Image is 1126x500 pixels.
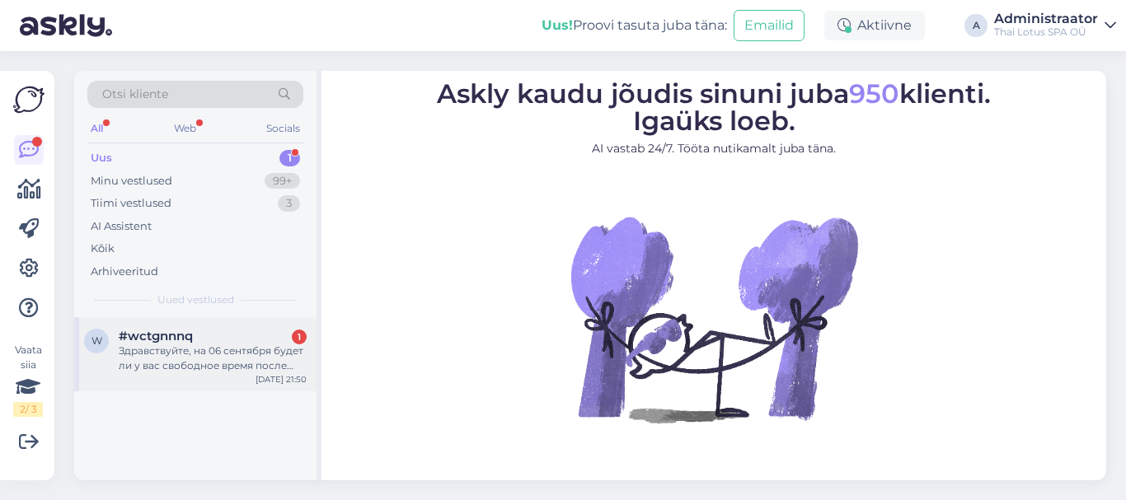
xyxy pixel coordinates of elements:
div: AI Assistent [91,218,152,235]
div: Proovi tasuta juba täna: [542,16,727,35]
span: Askly kaudu jõudis sinuni juba klienti. Igaüks loeb. [437,77,991,137]
b: Uus! [542,17,573,33]
span: #wctgnnnq [119,329,193,343]
div: Minu vestlused [91,173,172,189]
div: [DATE] 21:50 [256,373,307,386]
div: Administraator [994,12,1098,26]
div: 3 [278,195,300,212]
div: Thai Lotus SPA OÜ [994,26,1098,39]
span: w [91,334,102,347]
img: No Chat active [565,171,862,467]
span: 950 [849,77,899,110]
div: Aktiivne [824,11,925,40]
p: AI vastab 24/7. Tööta nutikamalt juba täna. [437,140,991,157]
div: Tiimi vestlused [91,195,171,212]
div: Kõik [91,241,115,257]
div: Здравствуйте, на 06 сентября будет ли у вас свободное время после 16:00 на парный массаж? [119,343,307,373]
div: Web [171,118,199,139]
span: Otsi kliente [102,86,168,103]
div: 99+ [265,173,300,189]
div: Uus [91,150,112,166]
div: 1 [279,150,300,166]
div: A [964,14,988,37]
div: Socials [263,118,303,139]
a: AdministraatorThai Lotus SPA OÜ [994,12,1116,39]
div: 1 [292,329,307,344]
div: All [87,118,106,139]
img: Askly Logo [13,84,45,115]
div: 2 / 3 [13,402,43,417]
button: Emailid [734,10,805,41]
div: Vaata siia [13,343,43,417]
span: Uued vestlused [157,292,234,307]
div: Arhiveeritud [91,264,158,280]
